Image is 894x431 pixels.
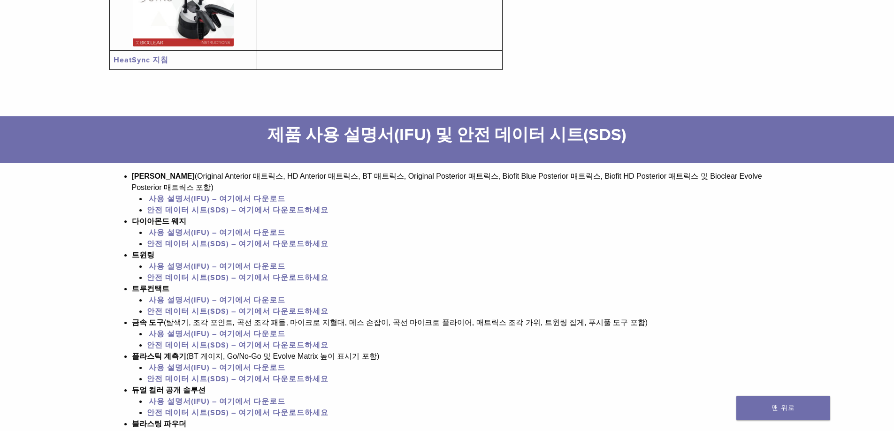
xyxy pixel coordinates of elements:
a: 안전 데이터 시트(SDS) – 여기에서 다운로드하세요 [147,273,329,282]
a: 사용 설명서(IFU) – 여기에서 다운로드 [149,295,285,305]
a: 사용 설명서(IFU) – 여기에서 다운로드 [149,397,285,406]
a: 맨 위로 [736,396,830,420]
font: (Original Anterior 매트릭스, HD Anterior 매트릭스, BT 매트릭스, Original Posterior 매트릭스, Biofit Blue Posterio... [132,172,762,191]
a: 안전 데이터 시트(SDS) – 여기에서 다운로드하세요 [147,374,329,384]
font: 듀얼 컬러 공개 솔루션 [132,386,206,394]
font: 맨 위로 [772,404,795,412]
font: 다이아몬드 웨지 [132,217,186,225]
font: [PERSON_NAME] [132,172,195,180]
a: 안전 데이터 시트(SDS) – 여기에서 다운로드하세요 [147,307,329,316]
a: 사용 설명서(IFU) – 여기에서 다운로드 [149,363,285,372]
a: 사용 설명서(IFU) – 여기에서 다운로드 [149,194,285,204]
font: (탐색기, 조각 포인트, 곡선 조각 패들, 마이크로 지혈대, 메스 손잡이, 곡선 마이크로 플라이어, 매트릭스 조각 가위, 트윈링 집게, 푸시풀 도구 포함) [164,318,648,326]
font: 금속 도구 [132,318,164,326]
font: (BT 게이지, Go/No-Go 및 Evolve Matrix 높이 표시기 포함) [186,352,379,360]
a: 안전 데이터 시트(SDS) – 여기에서 다운로드하세요 [147,408,329,417]
a: 안전 데이터 시트(SDS) – 여기에서 다운로드하세요 [147,205,329,215]
a: 사용 설명서(IFU) – 여기에서 다운로드 [149,329,285,339]
font: 플라스틱 계측기 [132,352,186,360]
a: 사용 설명서(IFU) – 여기에서 다운로드 [149,262,285,271]
a: 안전 데이터 시트(SDS) – 여기에서 다운로드하세요 [147,340,329,350]
font: 트윈링 [132,251,154,259]
a: 사용 설명서(IFU) – 여기에서 다운로드 [149,228,285,237]
font: 블라스팅 파우더 [132,420,186,428]
a: 안전 데이터 시트(SDS) – 여기에서 다운로드하세요 [147,239,329,249]
font: 트루컨택트 [132,285,169,293]
font: 제품 사용 설명서(IFU) 및 안전 데이터 시트(SDS) [267,125,627,145]
a: HeatSync 지침 [114,55,168,65]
